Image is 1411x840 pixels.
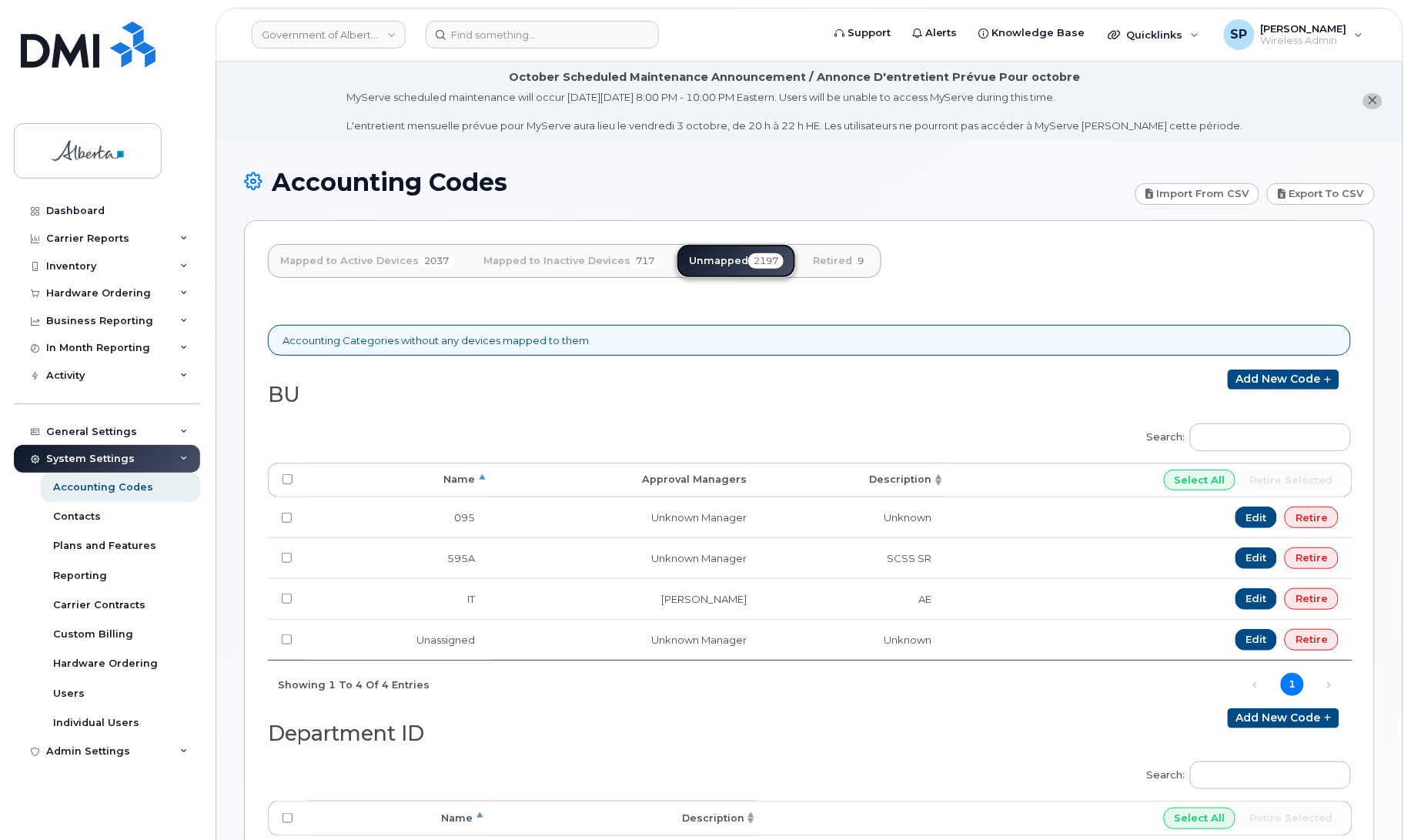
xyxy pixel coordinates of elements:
[306,801,487,836] th: Name: activate to sort column descending
[1281,673,1304,696] a: 1
[1285,547,1339,569] a: Retire
[1285,629,1339,651] a: Retire
[1235,629,1278,651] a: Edit
[1235,507,1278,528] a: Edit
[244,169,1128,196] h1: Accounting Codes
[268,244,466,278] a: Mapped to Active Devices
[852,253,869,269] span: 9
[1190,423,1351,451] input: Search:
[1235,547,1278,569] a: Edit
[490,619,761,660] td: Unknown Manager
[761,497,946,537] td: Unknown
[761,578,946,619] td: AE
[748,253,784,269] span: 2197
[1267,183,1375,205] a: Export to CSV
[1318,674,1341,697] a: Next
[268,671,430,697] div: Showing 1 to 4 of 4 entries
[471,244,672,278] a: Mapped to Inactive Devices
[1164,808,1236,829] input: Select All
[761,537,946,578] td: SCSS SR
[1285,588,1339,610] a: Retire
[346,90,1243,133] div: MyServe scheduled maintenance will occur [DATE][DATE] 8:00 PM - 10:00 PM Eastern. Users will be u...
[1235,588,1278,610] a: Edit
[490,497,761,537] td: Unknown Manager
[630,253,660,269] span: 717
[761,619,946,660] td: Unknown
[268,722,797,745] h2: Department ID
[1363,93,1383,109] button: close notification
[1244,674,1267,697] a: Previous
[1164,470,1236,491] input: Select All
[487,801,759,836] th: Description: activate to sort column ascending
[306,578,490,619] td: IT
[306,537,490,578] td: 595A
[761,463,946,498] th: Description: activate to sort column ascending
[306,463,490,498] th: Name: activate to sort column descending
[490,463,761,498] th: Approval Managers
[490,578,761,619] td: [PERSON_NAME]
[1190,761,1351,789] input: Search:
[1135,183,1260,205] a: Import from CSV
[306,497,490,537] td: 095
[1228,370,1339,390] a: Add new code
[677,244,796,278] a: Unmapped
[268,325,1351,356] div: Accounting Categories without any devices mapped to them
[419,253,454,269] span: 2037
[510,69,1081,85] div: October Scheduled Maintenance Announcement / Annonce D'entretient Prévue Pour octobre
[268,383,797,407] h2: BU
[1137,751,1351,795] label: Search:
[1137,413,1351,457] label: Search:
[490,537,761,578] td: Unknown Manager
[801,244,881,278] a: Retired
[306,619,490,660] td: Unassigned
[1285,507,1339,528] a: Retire
[1228,708,1339,728] a: Add new code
